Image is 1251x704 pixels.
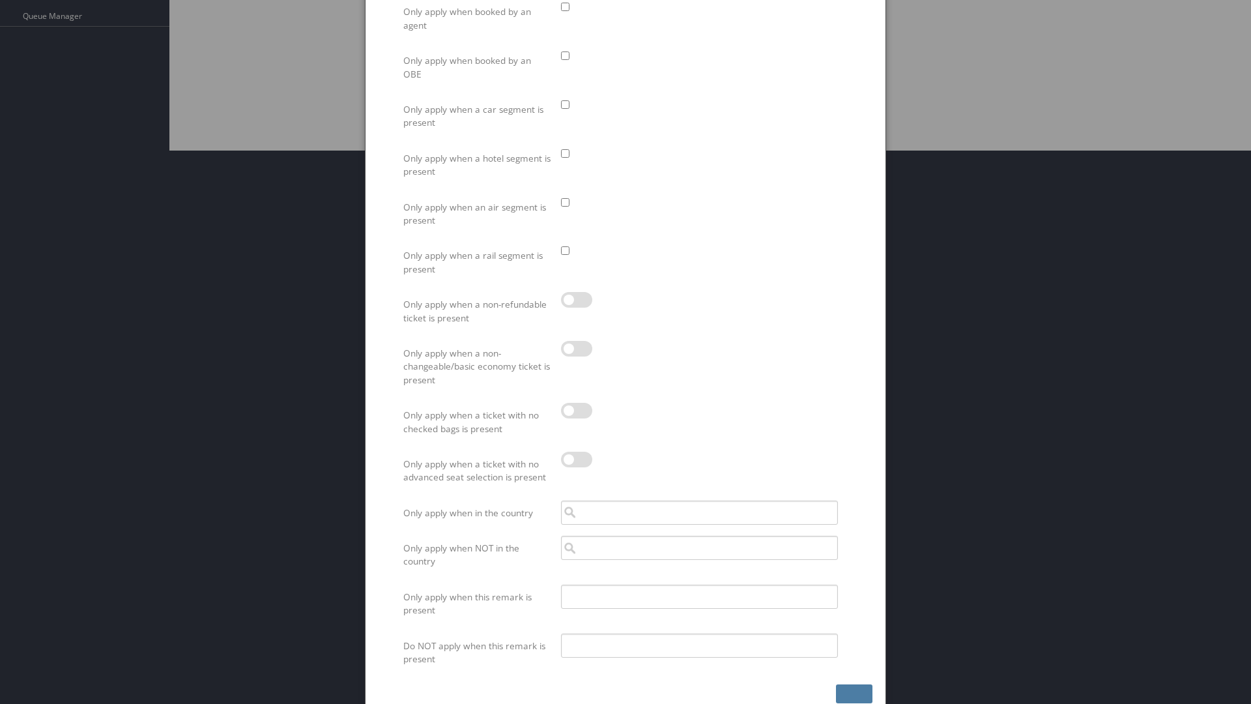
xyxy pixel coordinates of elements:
[403,146,551,184] label: Only apply when a hotel segment is present
[403,403,551,441] label: Only apply when a ticket with no checked bags is present
[403,536,551,574] label: Only apply when NOT in the country
[403,48,551,87] label: Only apply when booked by an OBE
[403,97,551,136] label: Only apply when a car segment is present
[403,634,551,672] label: Do NOT apply when this remark is present
[403,341,551,392] label: Only apply when a non-changeable/basic economy ticket is present
[5,8,272,18] p: Test
[403,243,551,282] label: Only apply when a rail segment is present
[403,292,551,330] label: Only apply when a non-refundable ticket is present
[403,452,551,490] label: Only apply when a ticket with no advanced seat selection is present
[403,195,551,233] label: Only apply when an air segment is present
[403,501,551,525] label: Only apply when in the country
[403,585,551,623] label: Only apply when this remark is present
